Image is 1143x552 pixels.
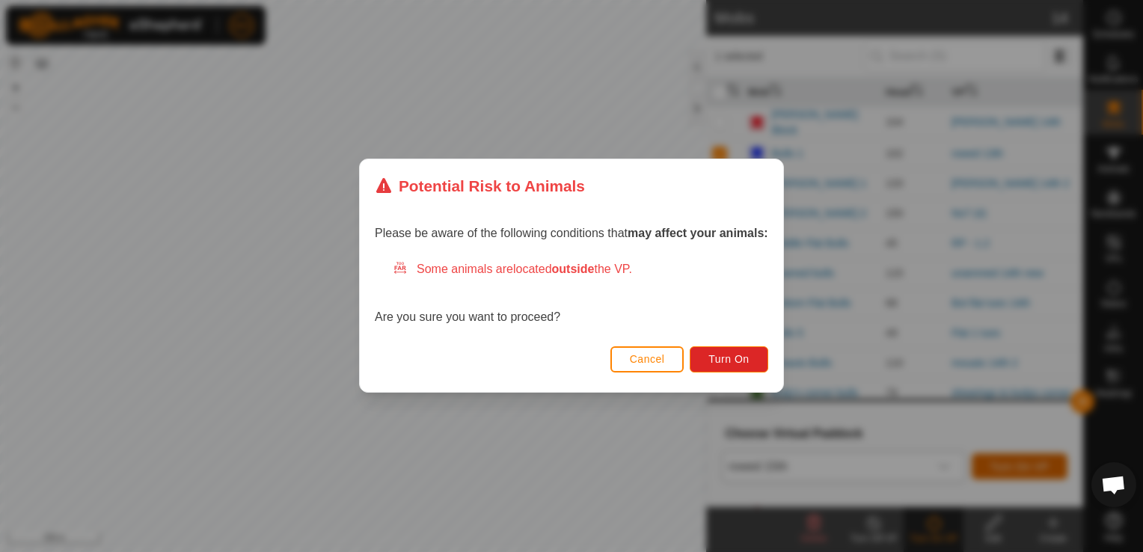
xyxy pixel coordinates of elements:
[393,261,768,279] div: Some animals are
[552,263,595,276] strong: outside
[690,346,768,372] button: Turn On
[1091,462,1136,507] div: Open chat
[375,227,768,240] span: Please be aware of the following conditions that
[709,354,750,366] span: Turn On
[375,174,585,197] div: Potential Risk to Animals
[630,354,665,366] span: Cancel
[628,227,768,240] strong: may affect your animals:
[375,261,768,327] div: Are you sure you want to proceed?
[513,263,632,276] span: located the VP.
[610,346,684,372] button: Cancel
